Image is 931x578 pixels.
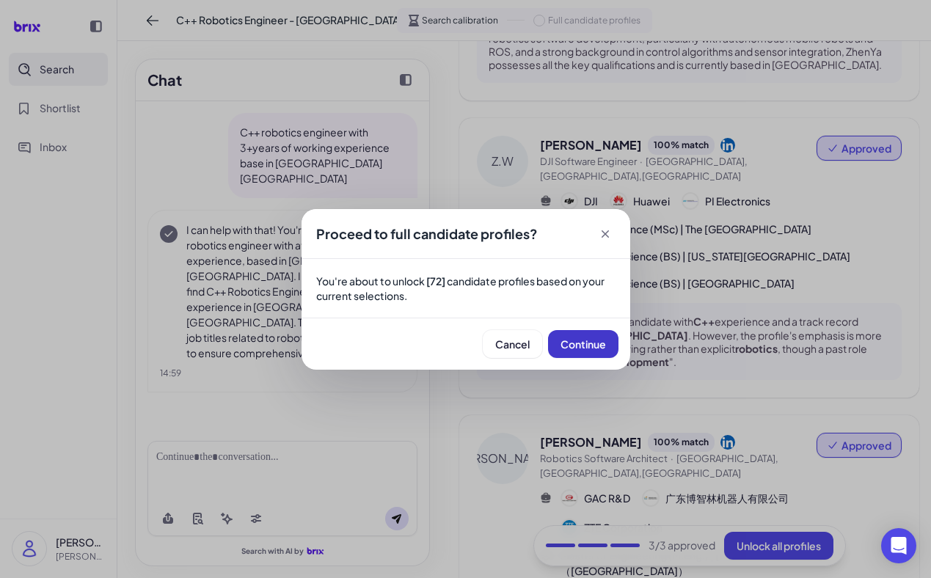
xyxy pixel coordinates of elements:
[316,225,538,242] span: Proceed to full candidate profiles?
[316,274,616,303] p: You're about to unlock candidate profiles based on your current selections.
[483,330,542,358] button: Cancel
[548,330,618,358] button: Continue
[561,337,606,351] span: Continue
[881,528,916,563] div: Open Intercom Messenger
[495,337,530,351] span: Cancel
[426,274,445,288] strong: [72]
